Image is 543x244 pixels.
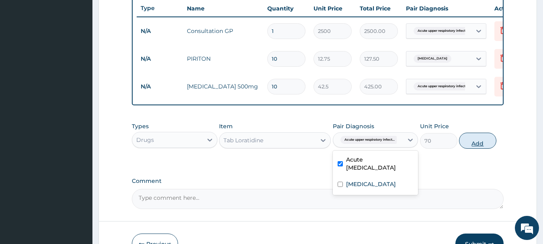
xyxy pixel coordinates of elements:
[132,178,504,185] label: Comment
[309,0,356,16] th: Unit Price
[42,45,135,55] div: Chat with us now
[346,180,396,188] label: [MEDICAL_DATA]
[132,4,151,23] div: Minimize live chat window
[136,136,154,144] div: Drugs
[137,51,183,66] td: N/A
[15,40,33,60] img: d_794563401_company_1708531726252_794563401
[183,23,263,39] td: Consultation GP
[356,0,402,16] th: Total Price
[459,133,496,149] button: Add
[340,136,399,144] span: Acute upper respiratory infect...
[4,160,153,189] textarea: Type your message and hit 'Enter'
[490,0,531,16] th: Actions
[346,156,414,172] label: Acute [MEDICAL_DATA]
[132,123,149,130] label: Types
[183,0,263,16] th: Name
[219,122,233,130] label: Item
[47,72,111,153] span: We're online!
[414,27,472,35] span: Acute upper respiratory infect...
[137,24,183,39] td: N/A
[263,0,309,16] th: Quantity
[414,82,472,90] span: Acute upper respiratory infect...
[183,51,263,67] td: PIRITON
[420,122,449,130] label: Unit Price
[137,1,183,16] th: Type
[333,122,374,130] label: Pair Diagnosis
[402,0,490,16] th: Pair Diagnosis
[137,79,183,94] td: N/A
[414,55,451,63] span: [MEDICAL_DATA]
[223,136,263,144] div: Tab Loratidine
[183,78,263,94] td: [MEDICAL_DATA] 500mg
